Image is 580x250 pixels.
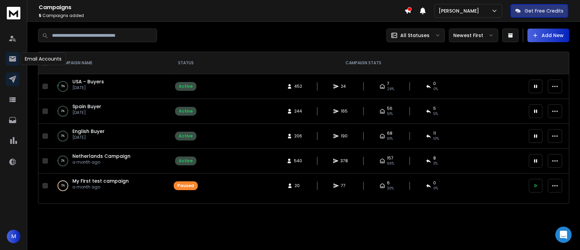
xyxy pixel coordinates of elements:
[51,99,170,124] td: 2%Spain Buyer[DATE]
[341,109,348,114] span: 165
[433,111,438,117] span: 5 %
[527,29,569,42] button: Add New
[72,135,105,140] p: [DATE]
[72,128,105,135] a: English Buyer
[294,158,302,164] span: 540
[433,106,436,111] span: 5
[179,133,193,139] div: Active
[61,83,65,90] p: 5 %
[525,7,563,14] p: Get Free Credits
[387,131,392,136] span: 68
[179,84,193,89] div: Active
[51,149,170,173] td: 2%Netherlands Campaigna month ago
[341,133,348,139] span: 190
[72,85,104,90] p: [DATE]
[202,52,525,74] th: CAMPAIGN STATS
[179,158,193,164] div: Active
[433,81,436,86] span: 0
[387,155,393,161] span: 157
[294,109,302,114] span: 244
[387,111,393,117] span: 51 %
[72,178,129,184] a: My First test campaign
[387,136,393,141] span: 61 %
[177,183,194,188] div: Paused
[7,230,20,243] button: M
[387,86,394,92] span: 29 %
[510,4,568,18] button: Get Free Credits
[72,184,129,190] p: a month ago
[51,124,170,149] td: 0%English Buyer[DATE]
[433,136,439,141] span: 10 %
[387,186,394,191] span: 30 %
[439,7,482,14] p: [PERSON_NAME]
[341,183,348,188] span: 77
[61,108,65,115] p: 2 %
[555,227,572,243] div: Open Intercom Messenger
[179,109,193,114] div: Active
[39,13,41,18] span: 5
[387,106,392,111] span: 56
[387,81,389,86] span: 7
[20,52,66,65] div: Email Accounts
[433,86,438,92] span: 0 %
[340,158,348,164] span: 378
[433,180,436,186] span: 0
[341,84,348,89] span: 24
[295,183,301,188] span: 20
[433,186,438,191] span: 0 %
[61,133,65,139] p: 0 %
[39,3,404,12] h1: Campaigns
[51,74,170,99] td: 5%USA - Buyers[DATE]
[72,160,130,165] p: a month ago
[433,131,436,136] span: 11
[387,161,394,166] span: 66 %
[7,7,20,19] img: logo
[294,133,302,139] span: 206
[170,52,202,74] th: STATUS
[61,182,65,189] p: 5 %
[39,13,404,18] p: Campaigns added
[433,155,436,161] span: 8
[449,29,498,42] button: Newest First
[51,173,170,198] td: 5%My First test campaigna month ago
[387,180,390,186] span: 6
[433,161,438,166] span: 3 %
[400,32,429,39] p: All Statuses
[72,153,130,160] a: Netherlands Campaign
[294,84,302,89] span: 452
[51,52,170,74] th: CAMPAIGN NAME
[72,110,101,115] p: [DATE]
[61,157,65,164] p: 2 %
[72,103,101,110] a: Spain Buyer
[72,78,104,85] a: USA - Buyers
